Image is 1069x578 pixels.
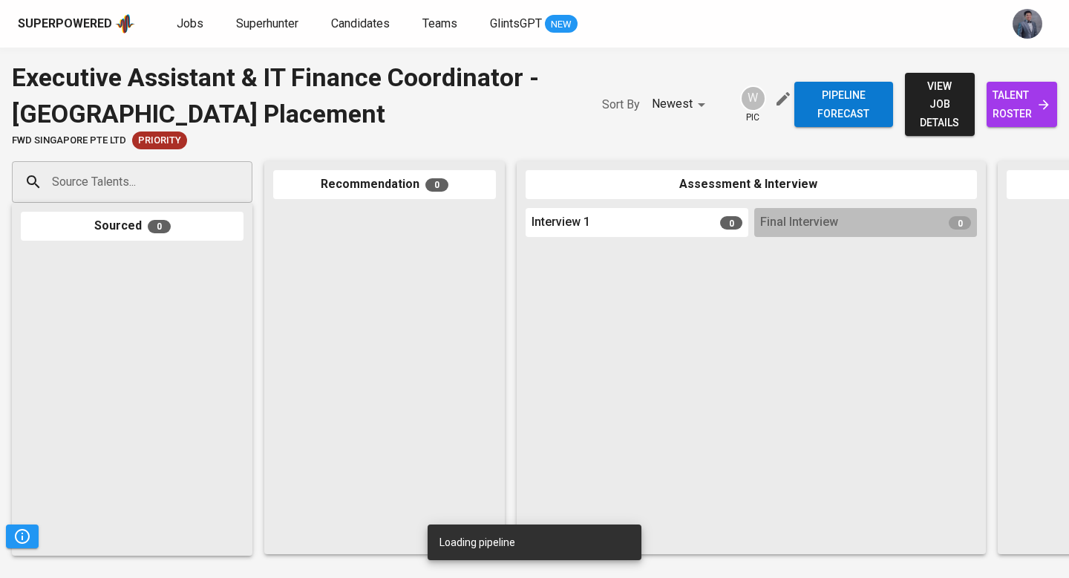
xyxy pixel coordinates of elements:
span: GlintsGPT [490,16,542,30]
button: Pipeline forecast [794,82,893,127]
div: Loading pipeline [439,529,515,556]
a: Teams [422,15,460,33]
div: Newest [652,91,710,118]
span: talent roster [998,86,1045,123]
div: Recommendation [273,170,496,199]
div: W [740,85,766,111]
p: Newest [652,95,693,113]
span: Jobs [177,16,203,30]
span: FWD Singapore Pte Ltd [12,134,126,148]
span: Final Interview [760,214,838,231]
a: Jobs [177,15,206,33]
div: pic [740,85,766,124]
span: Priority [132,134,187,148]
span: view job details [917,77,964,132]
div: New Job received from Demand Team [132,131,187,149]
span: Interview 1 [532,214,590,231]
span: 0 [720,216,742,230]
p: Sort By [602,96,640,114]
span: Superhunter [236,16,298,30]
div: Assessment & Interview [526,170,977,199]
span: Pipeline forecast [806,86,881,123]
div: Sourced [21,212,243,241]
a: Superhunter [236,15,301,33]
div: Executive Assistant & IT Finance Coordinator - [GEOGRAPHIC_DATA] Placement [12,59,572,131]
span: Teams [422,16,457,30]
img: app logo [115,13,135,35]
a: talent roster [987,82,1057,127]
span: 0 [949,216,971,230]
span: 0 [425,178,448,192]
button: Pipeline Triggers [6,525,39,548]
a: GlintsGPT NEW [490,15,578,33]
button: Open [244,181,247,184]
img: jhon@glints.com [1013,9,1042,39]
span: Candidates [331,16,390,30]
a: Superpoweredapp logo [18,13,135,35]
a: Candidates [331,15,393,33]
button: view job details [905,73,975,137]
div: Superpowered [18,16,112,33]
span: 0 [148,220,171,233]
span: NEW [545,17,578,32]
